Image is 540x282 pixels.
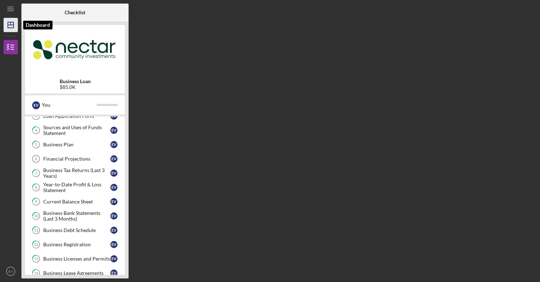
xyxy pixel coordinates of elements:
[110,184,117,191] div: E V
[43,142,110,147] div: Business Plan
[35,128,37,133] tspan: 4
[42,99,96,111] div: You
[110,227,117,234] div: E V
[43,270,110,276] div: Business Lease Agreements
[43,256,110,262] div: Business Licenses and Permits
[43,199,110,205] div: Current Balance Sheet
[110,255,117,262] div: E V
[32,101,40,109] div: E V
[29,252,121,266] a: 13Business Licenses and PermitsEV
[29,180,121,195] a: 8Year-to-Date Profit & Loss StatementEV
[35,200,37,204] tspan: 9
[43,125,110,136] div: Sources and Uses of Funds Statement
[34,228,38,233] tspan: 11
[35,185,37,190] tspan: 8
[110,198,117,205] div: E V
[43,227,110,233] div: Business Debt Schedule
[35,171,37,176] tspan: 7
[34,242,38,247] tspan: 12
[110,155,117,162] div: E V
[35,114,37,119] tspan: 3
[29,166,121,180] a: 7Business Tax Returns (Last 3 Years)EV
[110,212,117,220] div: E V
[4,264,18,278] button: EV
[29,237,121,252] a: 12Business RegistrationEV
[110,241,117,248] div: E V
[9,270,13,273] text: EV
[29,223,121,237] a: 11Business Debt ScheduleEV
[110,141,117,148] div: E V
[29,266,121,280] a: 14Business Lease AgreementsEV
[43,210,110,222] div: Business Bank Statements (Last 3 Months)
[110,127,117,134] div: E V
[34,271,39,276] tspan: 14
[43,182,110,193] div: Year-to-Date Profit & Loss Statement
[60,84,91,90] div: $85.0K
[25,29,125,71] img: Product logo
[65,10,85,15] b: Checklist
[29,123,121,137] a: 4Sources and Uses of Funds StatementEV
[34,257,38,261] tspan: 13
[29,195,121,209] a: 9Current Balance SheetEV
[34,214,39,218] tspan: 10
[29,137,121,152] a: 5Business PlanEV
[35,157,37,161] tspan: 6
[60,79,91,84] b: Business Loan
[35,142,37,147] tspan: 5
[110,270,117,277] div: E V
[110,170,117,177] div: E V
[29,209,121,223] a: 10Business Bank Statements (Last 3 Months)EV
[43,156,110,162] div: Financial Projections
[43,242,110,247] div: Business Registration
[29,152,121,166] a: 6Financial ProjectionsEV
[43,167,110,179] div: Business Tax Returns (Last 3 Years)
